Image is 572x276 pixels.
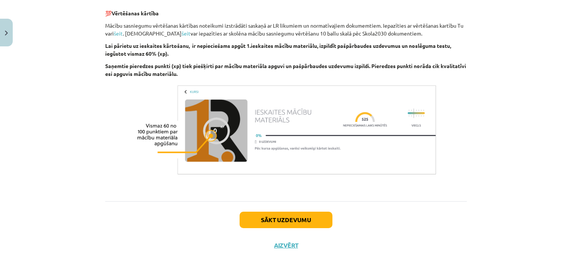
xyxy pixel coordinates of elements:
[182,30,191,37] a: šeit
[114,30,123,37] a: šeit
[5,31,8,36] img: icon-close-lesson-0947bae3869378f0d4975bcd49f059093ad1ed9edebbc8119c70593378902aed.svg
[112,10,159,16] b: Vērtēšanas kārtība
[105,62,466,77] b: Saņemtie pieredzes punkti (xp) tiek piešķirti par mācību materiāla apguvi un pašpārbaudes uzdevum...
[105,22,467,37] p: Mācību sasniegumu vērtēšanas kārtības noteikumi izstrādāti saskaņā ar LR likumiem un normatīvajie...
[105,1,467,17] p: 💯
[272,242,300,249] button: Aizvērt
[240,212,332,228] button: Sākt uzdevumu
[105,42,451,57] b: Lai pārietu uz ieskaites kārtošanu, ir nepieciešams apgūt 1.ieskaites mācību materiālu, izpildīt ...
